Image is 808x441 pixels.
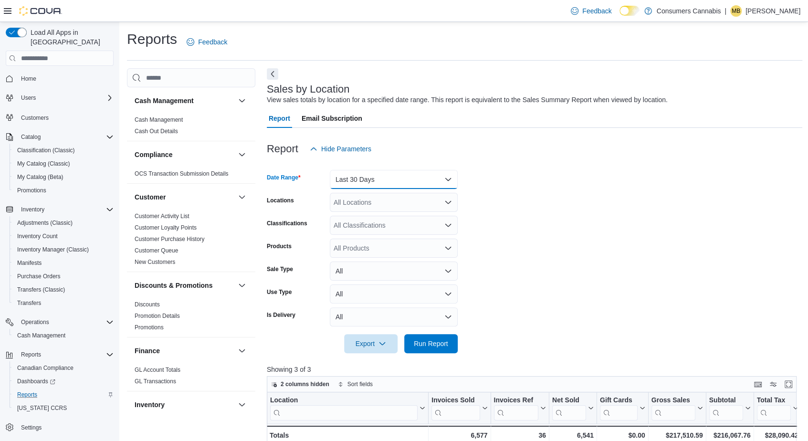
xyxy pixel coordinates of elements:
button: Reports [17,349,45,360]
a: Canadian Compliance [13,362,77,374]
a: Reports [13,389,41,400]
label: Use Type [267,288,292,296]
button: Reports [2,348,117,361]
span: Export [350,334,392,353]
button: Settings [2,420,117,434]
button: Inventory Manager (Classic) [10,243,117,256]
button: All [330,284,458,304]
span: Cash Management [17,332,65,339]
div: Invoices Ref [493,396,538,420]
button: Finance [135,346,234,356]
span: Sort fields [347,380,373,388]
button: Promotions [10,184,117,197]
a: Transfers [13,297,45,309]
span: Transfers [17,299,41,307]
button: Finance [236,345,248,357]
button: Transfers (Classic) [10,283,117,296]
button: All [330,307,458,326]
span: Customer Queue [135,247,178,254]
span: Feedback [582,6,611,16]
a: Dashboards [13,376,59,387]
div: Gross Sales [651,396,695,420]
label: Classifications [267,220,307,227]
span: Users [21,94,36,102]
span: Inventory [21,206,44,213]
label: Products [267,242,292,250]
div: Invoices Sold [431,396,480,405]
div: $0.00 [600,430,645,441]
p: [PERSON_NAME] [745,5,800,17]
a: Customer Activity List [135,213,189,220]
button: Operations [2,315,117,329]
span: Inventory [17,204,114,215]
span: Washington CCRS [13,402,114,414]
button: Reports [10,388,117,401]
div: Customer [127,210,255,272]
span: Home [21,75,36,83]
span: Purchase Orders [13,271,114,282]
span: Transfers (Classic) [17,286,65,294]
a: Classification (Classic) [13,145,79,156]
span: Transfers [13,297,114,309]
label: Locations [267,197,294,204]
span: Reports [13,389,114,400]
a: Manifests [13,257,45,269]
span: [US_STATE] CCRS [17,404,67,412]
button: Total Tax [756,396,798,420]
span: MB [732,5,740,17]
span: 2 columns hidden [281,380,329,388]
a: Cash Out Details [135,128,178,135]
span: Operations [21,318,49,326]
button: Customers [2,110,117,124]
button: Discounts & Promotions [135,281,234,290]
span: Reports [17,391,37,399]
span: Home [17,73,114,84]
span: Hide Parameters [321,144,371,154]
div: $217,510.59 [651,430,703,441]
a: Inventory Count [13,231,62,242]
button: Subtotal [709,396,750,420]
div: Gift Cards [600,396,638,405]
a: My Catalog (Classic) [13,158,74,169]
button: Net Sold [552,396,594,420]
span: Reports [17,349,114,360]
span: Promotions [13,185,114,196]
span: My Catalog (Beta) [13,171,114,183]
div: Gift Card Sales [600,396,638,420]
span: Inventory Manager (Classic) [13,244,114,255]
span: Adjustments (Classic) [17,219,73,227]
a: GL Transactions [135,378,176,385]
span: Manifests [13,257,114,269]
span: Users [17,92,114,104]
button: Cash Management [236,95,248,106]
a: Feedback [183,32,231,52]
h3: Sales by Location [267,84,350,95]
div: Location [270,396,418,420]
div: View sales totals by location for a specified date range. This report is equivalent to the Sales ... [267,95,668,105]
button: [US_STATE] CCRS [10,401,117,415]
a: Customers [17,112,52,124]
span: Dashboards [13,376,114,387]
div: 6,541 [552,430,594,441]
button: Inventory [135,400,234,409]
h3: Inventory [135,400,165,409]
button: Open list of options [444,244,452,252]
div: $216,067.76 [709,430,750,441]
span: Purchase Orders [17,273,61,280]
span: Customers [17,111,114,123]
span: Inventory Count [13,231,114,242]
div: $28,090.42 [756,430,798,441]
button: Export [344,334,398,353]
p: Consumers Cannabis [657,5,721,17]
span: Customer Purchase History [135,235,205,243]
button: Keyboard shortcuts [752,378,764,390]
h3: Report [267,143,298,155]
h3: Cash Management [135,96,194,105]
h3: Finance [135,346,160,356]
a: Customer Loyalty Points [135,224,197,231]
img: Cova [19,6,62,16]
span: New Customers [135,258,175,266]
button: Adjustments (Classic) [10,216,117,230]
